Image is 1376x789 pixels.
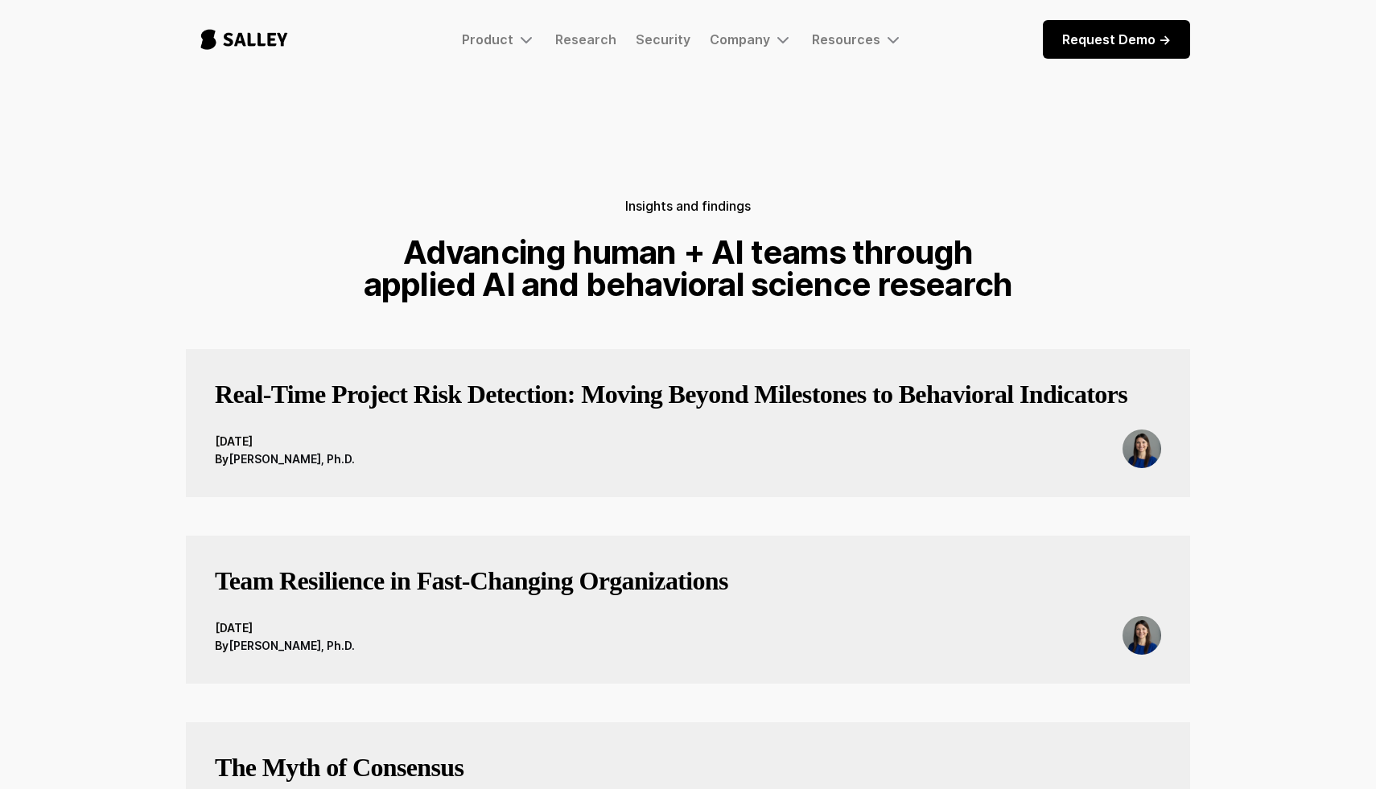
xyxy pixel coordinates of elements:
a: Team Resilience in Fast‑Changing Organizations [215,565,728,616]
h3: Team Resilience in Fast‑Changing Organizations [215,565,728,597]
div: By [215,450,229,468]
div: Product [462,30,536,49]
div: Company [710,31,770,47]
div: By [215,637,229,655]
h3: Real-Time Project Risk Detection: Moving Beyond Milestones to Behavioral Indicators [215,378,1127,410]
div: [PERSON_NAME], Ph.D. [229,450,355,468]
a: Security [636,31,690,47]
a: Real-Time Project Risk Detection: Moving Beyond Milestones to Behavioral Indicators [215,378,1127,429]
a: Request Demo -> [1043,20,1190,59]
div: [PERSON_NAME], Ph.D. [229,637,355,655]
h1: Advancing human + AI teams through applied AI and behavioral science research [356,236,1020,301]
div: Resources [812,31,880,47]
div: Resources [812,30,903,49]
h5: Insights and findings [625,195,751,217]
h3: The Myth of Consensus [215,751,463,783]
div: Company [710,30,793,49]
div: Product [462,31,513,47]
div: [DATE] [215,433,355,450]
a: Research [555,31,616,47]
a: home [186,13,303,66]
div: [DATE] [215,619,355,637]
